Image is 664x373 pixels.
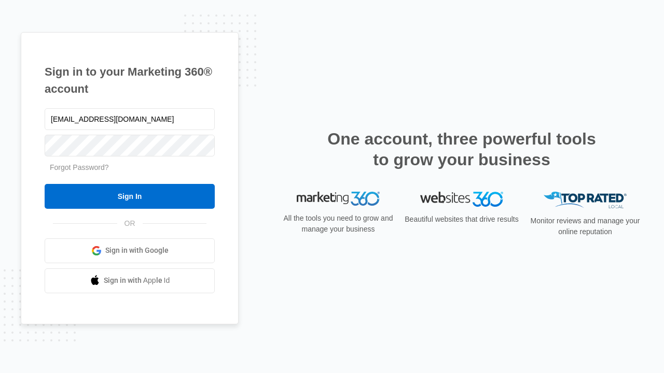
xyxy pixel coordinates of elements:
[280,213,396,235] p: All the tools you need to grow and manage your business
[45,238,215,263] a: Sign in with Google
[45,268,215,293] a: Sign in with Apple Id
[404,214,520,225] p: Beautiful websites that drive results
[50,163,109,171] a: Forgot Password?
[104,275,170,286] span: Sign in with Apple Id
[420,192,503,207] img: Websites 360
[324,128,599,170] h2: One account, three powerful tools to grow your business
[117,218,143,229] span: OR
[544,192,627,209] img: Top Rated Local
[45,184,215,209] input: Sign In
[45,63,215,97] h1: Sign in to your Marketing 360® account
[45,108,215,130] input: Email
[105,245,169,256] span: Sign in with Google
[297,192,380,206] img: Marketing 360
[527,216,643,237] p: Monitor reviews and manage your online reputation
